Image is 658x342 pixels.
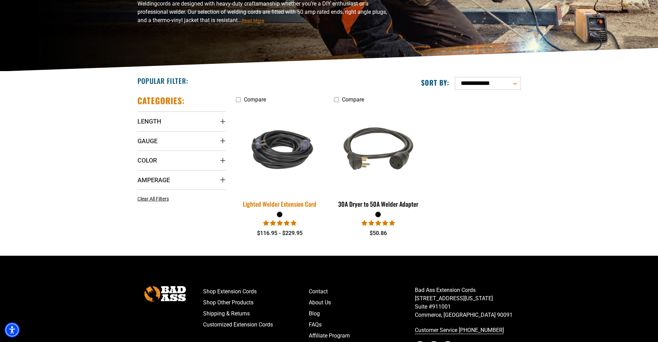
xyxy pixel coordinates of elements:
summary: Color [137,150,226,170]
span: Compare [342,96,364,103]
a: Customized Extension Cords [203,319,309,330]
img: Bad Ass Extension Cords [144,286,186,302]
summary: Gauge [137,131,226,150]
a: Clear All Filters [137,195,172,203]
a: Blog [309,308,415,319]
div: $116.95 - $229.95 [236,229,324,237]
div: 30A Dryer to 50A Welder Adapter [334,201,422,207]
a: Shipping & Returns [203,308,309,319]
span: Compare [244,96,266,103]
img: black [335,110,422,189]
summary: Amperage [137,170,226,189]
span: Amperage [137,176,170,184]
span: cords are designed with heavy-duty craftsmanship whether you’re a DIY enthusiast or a professiona... [137,0,387,23]
label: Sort by: [421,78,449,87]
h2: Popular Filter: [137,76,188,85]
img: black [231,120,328,179]
span: Read More [242,18,264,23]
a: Contact [309,286,415,297]
div: Lighted Welder Extension Cord [236,201,324,207]
a: black 30A Dryer to 50A Welder Adapter [334,106,422,211]
summary: Length [137,111,226,131]
a: FAQs [309,319,415,330]
span: Length [137,117,161,125]
a: call 833-674-1699 [415,325,521,336]
a: Shop Extension Cords [203,286,309,297]
h2: Categories: [137,95,185,106]
p: Bad Ass Extension Cords [STREET_ADDRESS][US_STATE] Suite #911001 Commerce, [GEOGRAPHIC_DATA] 90091 [415,286,521,319]
div: Accessibility Menu [4,322,20,338]
span: 5.00 stars [263,220,296,226]
span: Gauge [137,137,158,145]
a: Affiliate Program [309,330,415,341]
span: 5.00 stars [362,220,395,226]
div: $50.86 [334,229,422,237]
a: black Lighted Welder Extension Cord [236,106,324,211]
span: Clear All Filters [137,196,169,202]
a: Shop Other Products [203,297,309,308]
a: About Us [309,297,415,308]
span: Color [137,156,157,164]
